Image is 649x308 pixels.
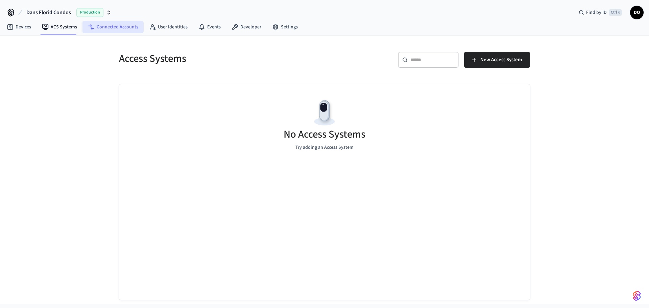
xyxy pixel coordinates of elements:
h5: No Access Systems [284,127,365,141]
img: SeamLogoGradient.69752ec5.svg [633,290,641,301]
button: DO [630,6,644,19]
a: User Identities [144,21,193,33]
span: Find by ID [586,9,607,16]
span: New Access System [480,55,522,64]
button: New Access System [464,52,530,68]
a: Developer [226,21,267,33]
img: Devices Empty State [309,98,340,128]
span: Ctrl K [609,9,622,16]
a: Settings [267,21,303,33]
a: Events [193,21,226,33]
a: Connected Accounts [82,21,144,33]
a: Devices [1,21,37,33]
span: Dans Florid Condos [26,8,71,17]
a: ACS Systems [37,21,82,33]
div: Find by IDCtrl K [573,6,627,19]
h5: Access Systems [119,52,320,66]
span: DO [631,6,643,19]
span: Production [76,8,103,17]
p: Try adding an Access System [295,144,354,151]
